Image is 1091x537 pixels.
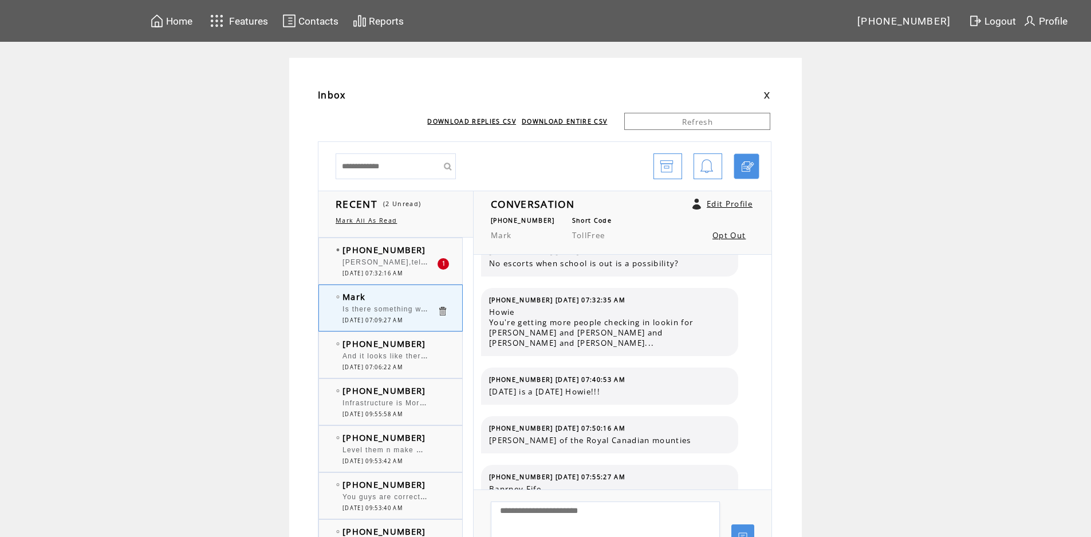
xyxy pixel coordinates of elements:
span: You guys are correct, willing takes two steps forward and still is three steps back [342,490,649,502]
span: And it looks like there's no streaming again [DATE]. [342,349,538,361]
img: chart.svg [353,14,367,28]
img: contacts.svg [282,14,296,28]
img: bulletEmpty.png [336,295,340,298]
img: bulletEmpty.png [336,436,340,439]
span: [PHONE_NUMBER] [342,338,426,349]
span: Mark [342,291,365,302]
a: Reports [351,12,405,30]
span: [DATE] is a [DATE] Howie!!! [489,386,730,397]
span: Logout [984,15,1016,27]
a: Refresh [624,113,770,130]
span: [PHONE_NUMBER] [DATE] 07:40:53 AM [489,376,625,384]
span: [PHONE_NUMBER] [342,526,426,537]
span: [PERSON_NAME],tell [PERSON_NAME], [PERSON_NAME] been a Senator for 19 years his message has alway... [342,255,828,267]
a: Profile [1021,12,1069,30]
img: bulletEmpty.png [336,530,340,533]
span: [PHONE_NUMBER] [342,432,426,443]
span: [DATE] 07:32:16 AM [342,270,403,277]
a: Home [148,12,194,30]
span: [PHONE_NUMBER] [342,385,426,396]
img: home.svg [150,14,164,28]
span: [DATE] 09:53:42 AM [342,457,403,465]
span: [PHONE_NUMBER] [857,15,951,27]
img: bulletEmpty.png [336,389,340,392]
span: (2 Unread) [383,200,421,208]
span: Mark [491,230,511,240]
span: Is there something wrong with your stream this morning?it won't open said site my be fake!!!! [342,302,695,314]
img: archive.png [660,154,673,180]
a: Opt Out [712,230,746,240]
span: [DATE] 07:06:22 AM [342,364,403,371]
img: bulletEmpty.png [336,342,340,345]
span: RECENT [336,197,377,211]
a: DOWNLOAD ENTIRE CSV [522,117,607,125]
a: Click to start a chat with mobile number by SMS [734,153,759,179]
img: features.svg [207,11,227,30]
span: Home [166,15,192,27]
span: Contacts [298,15,338,27]
a: Edit Profile [707,199,753,209]
span: No escorts when school is out is a possibility? [489,258,730,268]
span: [PHONE_NUMBER] [DATE] 07:55:27 AM [489,473,625,481]
span: [PHONE_NUMBER] [DATE] 07:32:35 AM [489,296,625,304]
a: Features [205,10,270,32]
span: Reports [369,15,404,27]
img: bulletEmpty.png [336,483,340,486]
div: 1 [438,258,449,270]
span: Banrney Fife [489,484,730,494]
span: [PERSON_NAME] of the Royal Canadian mounties [489,435,730,445]
img: exit.svg [968,14,982,28]
span: [PHONE_NUMBER] [342,244,426,255]
a: DOWNLOAD REPLIES CSV [427,117,516,125]
span: [PHONE_NUMBER] [DATE] 07:50:16 AM [489,424,625,432]
img: profile.svg [1023,14,1037,28]
span: Inbox [318,89,346,101]
span: Infrastructure is More important than tax breaks, WV doesn't even have decent Internet access [342,396,702,408]
a: Click to edit user profile [692,199,701,210]
span: [DATE] 09:55:58 AM [342,410,403,418]
a: Mark All As Read [336,216,397,224]
span: Short Code [572,216,612,224]
input: Submit [439,153,456,179]
span: [PHONE_NUMBER] [342,479,426,490]
span: TollFree [572,230,605,240]
span: [DATE] 09:53:40 AM [342,504,403,512]
span: [DATE] 07:09:27 AM [342,317,403,324]
span: Profile [1039,15,1068,27]
span: Howie You're getting more people checking in lookin for [PERSON_NAME] and [PERSON_NAME] and [PERS... [489,307,730,348]
a: Click to delete these messgaes [437,306,448,317]
a: Contacts [281,12,340,30]
span: Features [229,15,268,27]
img: bulletFull.png [336,248,340,251]
span: [PHONE_NUMBER] [491,216,555,224]
span: Level them n make more parking in [GEOGRAPHIC_DATA]! [342,443,565,455]
span: CONVERSATION [491,197,574,211]
img: bell.png [700,154,714,180]
a: Logout [967,12,1021,30]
